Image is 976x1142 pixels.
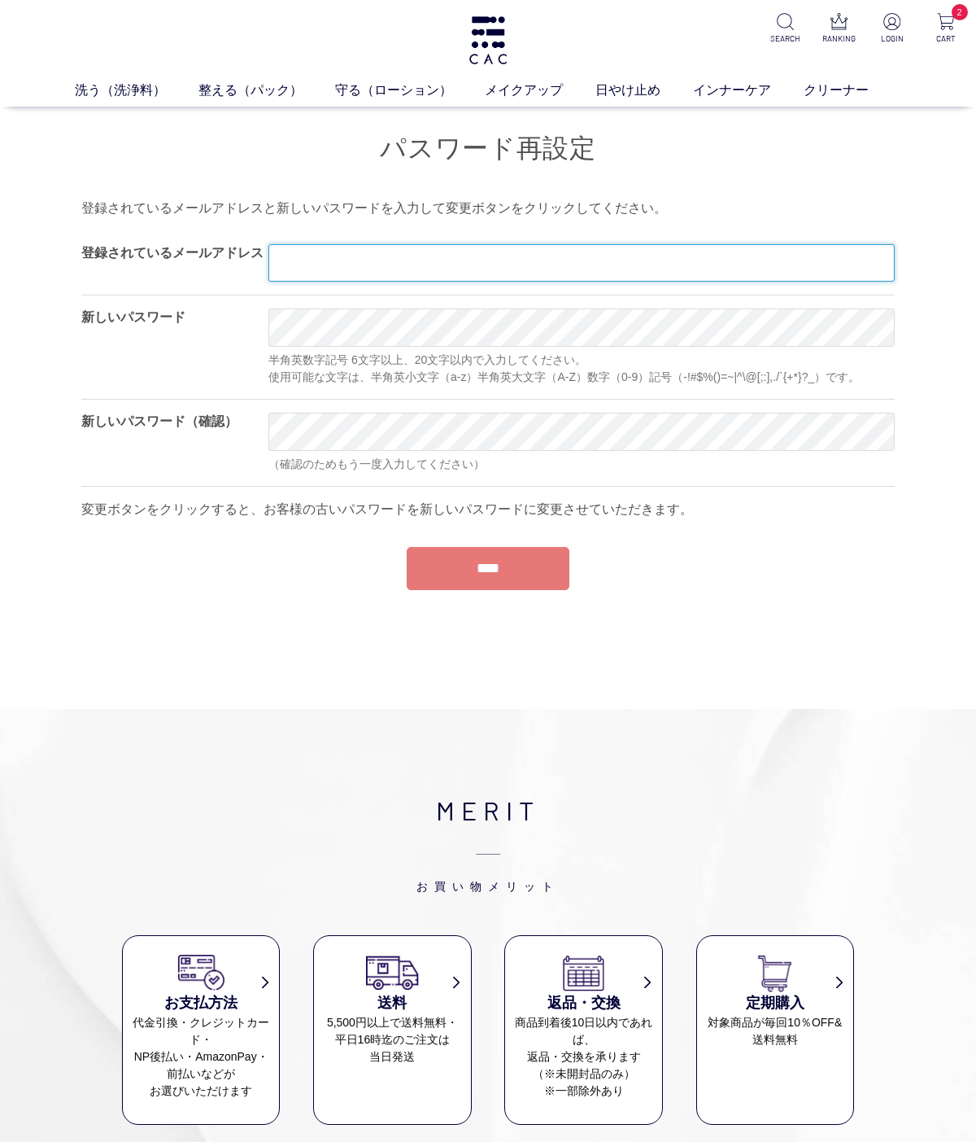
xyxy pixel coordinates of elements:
a: 守る（ローション） [335,81,485,100]
h2: MERIT [122,790,854,895]
a: 定期購入 対象商品が毎回10％OFF&送料無料 [697,952,853,1048]
label: 新しいパスワード（確認） [81,414,237,428]
p: SEARCH [768,33,802,45]
div: （確認のためもう一度入力してください） [268,456,895,473]
a: 送料 5,500円以上で送料無料・平日16時迄のご注文は当日発送 [314,952,470,1065]
h1: パスワード再設定 [81,131,895,166]
a: インナーケア [693,81,804,100]
span: お買い物メリット [122,829,854,895]
span: 2 [952,4,968,20]
dd: 対象商品が毎回10％OFF& 送料無料 [697,1014,853,1048]
p: 変更ボタンをクリックすると、お客様の古いパスワードを新しいパスワードに変更させていただきます。 [81,500,895,519]
a: RANKING [821,13,856,45]
div: 登録されているメールアドレスと新しいパスワードを入力して変更ボタンをクリックしてください。 [81,199,895,218]
h3: 定期購入 [697,992,853,1014]
p: CART [929,33,963,45]
a: 2 CART [929,13,963,45]
a: 日やけ止め [595,81,693,100]
div: 半角英数字記号 6文字以上、20文字以内で入力してください。 使用可能な文字は、半角英小文字（a-z）半角英大文字（A-Z）数字（0-9）記号（-!#$%()=~|^\@[;:],./`{+*}... [268,352,895,386]
img: logo [467,16,509,64]
p: RANKING [821,33,856,45]
a: お支払方法 代金引換・クレジットカード・NP後払い・AmazonPay・前払いなどがお選びいただけます [123,952,279,1100]
label: 新しいパスワード [81,310,185,324]
dd: 代金引換・クレジットカード・ NP後払い・AmazonPay・ 前払いなどが お選びいただけます [123,1014,279,1100]
a: LOGIN [875,13,909,45]
dd: 商品到着後10日以内であれば、 返品・交換を承ります （※未開封品のみ） ※一部除外あり [505,1014,661,1100]
label: 登録されているメールアドレス [81,246,264,260]
h3: お支払方法 [123,992,279,1014]
h3: 送料 [314,992,470,1014]
a: クリーナー [804,81,901,100]
a: メイクアップ [485,81,595,100]
h3: 返品・交換 [505,992,661,1014]
a: SEARCH [768,13,802,45]
a: 整える（パック） [198,81,335,100]
p: LOGIN [875,33,909,45]
dd: 5,500円以上で送料無料・ 平日16時迄のご注文は 当日発送 [314,1014,470,1065]
a: 返品・交換 商品到着後10日以内であれば、返品・交換を承ります（※未開封品のみ）※一部除外あり [505,952,661,1100]
a: 洗う（洗浄料） [75,81,198,100]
